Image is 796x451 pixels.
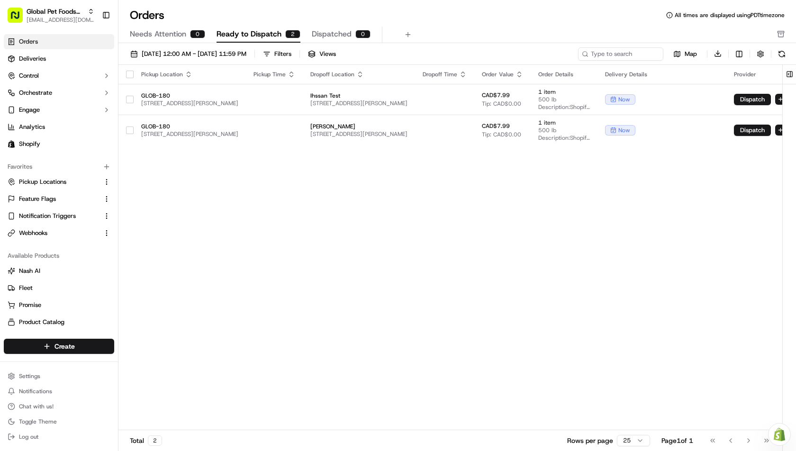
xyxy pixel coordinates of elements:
[8,229,99,237] a: Webhooks
[19,195,56,203] span: Feature Flags
[8,195,99,203] a: Feature Flags
[4,370,114,383] button: Settings
[4,400,114,413] button: Chat with us!
[19,37,38,46] span: Orders
[130,435,162,446] div: Total
[4,280,114,296] button: Fleet
[4,298,114,313] button: Promise
[310,92,407,99] span: Ihssan Test
[482,91,510,99] span: CAD$7.99
[19,372,40,380] span: Settings
[4,34,114,49] a: Orders
[4,208,114,224] button: Notification Triggers
[8,284,110,292] a: Fleet
[141,92,238,99] span: GLOB-180
[775,47,788,61] button: Refresh
[274,50,291,58] div: Filters
[734,94,771,105] button: Dispatch
[4,191,114,207] button: Feature Flags
[4,159,114,174] div: Favorites
[482,122,510,130] span: CAD$7.99
[4,85,114,100] button: Orchestrate
[259,47,296,61] button: Filters
[19,178,66,186] span: Pickup Locations
[8,178,99,186] a: Pickup Locations
[141,130,238,138] span: [STREET_ADDRESS][PERSON_NAME]
[310,123,407,130] span: [PERSON_NAME]
[8,318,110,326] a: Product Catalog
[319,50,336,58] span: Views
[538,126,590,134] span: 500 lb
[130,28,186,40] span: Needs Attention
[4,136,114,152] a: Shopify
[538,71,590,78] div: Order Details
[304,47,340,61] button: Views
[675,11,785,19] span: All times are displayed using PDT timezone
[19,318,64,326] span: Product Catalog
[4,102,114,117] button: Engage
[148,435,162,446] div: 2
[4,315,114,330] button: Product Catalog
[310,99,407,107] span: [STREET_ADDRESS][PERSON_NAME]
[618,126,630,134] span: now
[4,263,114,279] button: Nash AI
[142,50,246,58] span: [DATE] 12:00 AM - [DATE] 11:59 PM
[19,229,47,237] span: Webhooks
[4,415,114,428] button: Toggle Theme
[667,48,703,60] button: Map
[4,385,114,398] button: Notifications
[19,212,76,220] span: Notification Triggers
[141,99,238,107] span: [STREET_ADDRESS][PERSON_NAME]
[19,267,40,275] span: Nash AI
[19,418,57,425] span: Toggle Theme
[355,30,371,38] div: 0
[19,403,54,410] span: Chat with us!
[605,71,719,78] div: Delivery Details
[734,125,771,136] button: Dispatch
[8,212,99,220] a: Notification Triggers
[538,88,590,96] span: 1 item
[141,123,238,130] span: GLOB-180
[4,225,114,241] button: Webhooks
[141,71,238,78] div: Pickup Location
[482,131,521,138] span: Tip: CAD$0.00
[19,106,40,114] span: Engage
[4,248,114,263] div: Available Products
[27,16,94,24] button: [EMAIL_ADDRESS][DOMAIN_NAME]
[661,436,693,445] div: Page 1 of 1
[734,71,786,78] div: Provider
[19,388,52,395] span: Notifications
[4,4,98,27] button: Global Pet Foods National[EMAIL_ADDRESS][DOMAIN_NAME]
[310,130,407,138] span: [STREET_ADDRESS][PERSON_NAME]
[423,71,467,78] div: Dropoff Time
[126,47,251,61] button: [DATE] 12:00 AM - [DATE] 11:59 PM
[482,71,523,78] div: Order Value
[190,30,205,38] div: 0
[19,433,38,441] span: Log out
[253,71,295,78] div: Pickup Time
[19,54,46,63] span: Deliveries
[19,89,52,97] span: Orchestrate
[130,8,164,23] h1: Orders
[538,103,590,111] span: Description: Shopify Order GPF-Order#1214 for Ihssan Test
[8,267,110,275] a: Nash AI
[19,140,40,148] span: Shopify
[310,71,407,78] div: Dropoff Location
[19,123,45,131] span: Analytics
[685,50,697,58] span: Map
[578,47,663,61] input: Type to search
[538,134,590,142] span: Description: Shopify Order GPF-Order#1215 for [PERSON_NAME]
[482,100,521,108] span: Tip: CAD$0.00
[4,174,114,189] button: Pickup Locations
[217,28,281,40] span: Ready to Dispatch
[4,51,114,66] a: Deliveries
[312,28,352,40] span: Dispatched
[567,436,613,445] p: Rows per page
[19,284,33,292] span: Fleet
[285,30,300,38] div: 2
[8,301,110,309] a: Promise
[4,68,114,83] button: Control
[4,430,114,443] button: Log out
[538,119,590,126] span: 1 item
